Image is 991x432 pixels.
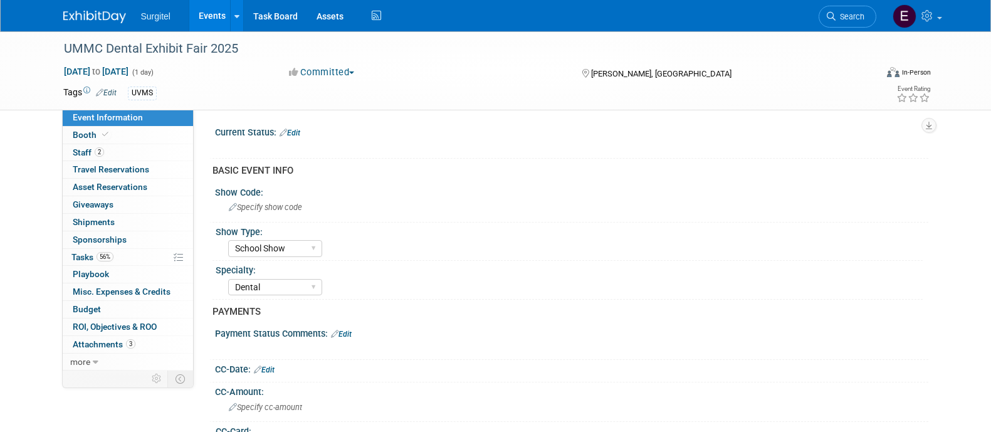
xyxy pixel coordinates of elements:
div: CC-Date: [215,360,928,376]
a: Travel Reservations [63,161,193,178]
span: to [90,66,102,76]
span: Playbook [73,269,109,279]
a: Attachments3 [63,336,193,353]
span: Staff [73,147,104,157]
a: Budget [63,301,193,318]
span: 2 [95,147,104,157]
div: Current Status: [215,123,928,139]
a: Event Information [63,109,193,126]
span: (1 day) [131,68,154,76]
td: Personalize Event Tab Strip [146,371,168,387]
a: Edit [331,330,352,339]
div: CC-Amount: [215,382,928,398]
span: Attachments [73,339,135,349]
a: Misc. Expenses & Credits [63,283,193,300]
a: Search [819,6,876,28]
a: Staff2 [63,144,193,161]
span: Specify cc-amount [229,403,302,412]
div: Show Type: [216,223,923,238]
span: Booth [73,130,111,140]
div: Event Rating [896,86,930,92]
a: Sponsorships [63,231,193,248]
span: Budget [73,304,101,314]
span: [PERSON_NAME], [GEOGRAPHIC_DATA] [591,69,731,78]
a: Shipments [63,214,193,231]
div: Event Format [802,65,931,84]
span: Travel Reservations [73,164,149,174]
img: ExhibitDay [63,11,126,23]
span: ROI, Objectives & ROO [73,322,157,332]
div: Specialty: [216,261,923,277]
span: Misc. Expenses & Credits [73,287,170,297]
div: PAYMENTS [212,305,919,319]
i: Booth reservation complete [102,131,108,138]
span: Shipments [73,217,115,227]
div: BASIC EVENT INFO [212,164,919,177]
a: Booth [63,127,193,144]
a: more [63,354,193,371]
a: Tasks56% [63,249,193,266]
img: Event Coordinator [893,4,916,28]
div: UMMC Dental Exhibit Fair 2025 [60,38,857,60]
span: Specify show code [229,203,302,212]
div: Payment Status Comments: [215,324,928,340]
span: more [70,357,90,367]
a: Edit [254,366,275,374]
img: Format-Inperson.png [887,67,899,77]
span: Asset Reservations [73,182,147,192]
span: Giveaways [73,199,113,209]
button: Committed [285,66,359,79]
a: Playbook [63,266,193,283]
div: Show Code: [215,183,928,199]
span: 56% [97,252,113,261]
td: Tags [63,86,117,100]
span: 3 [126,339,135,349]
span: Search [836,12,864,21]
a: Edit [96,88,117,97]
span: Tasks [71,252,113,262]
span: Sponsorships [73,234,127,245]
a: Edit [280,129,300,137]
td: Toggle Event Tabs [167,371,193,387]
div: UVMS [128,87,157,100]
a: ROI, Objectives & ROO [63,319,193,335]
span: Event Information [73,112,143,122]
span: [DATE] [DATE] [63,66,129,77]
a: Asset Reservations [63,179,193,196]
div: In-Person [901,68,931,77]
span: Surgitel [141,11,170,21]
a: Giveaways [63,196,193,213]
